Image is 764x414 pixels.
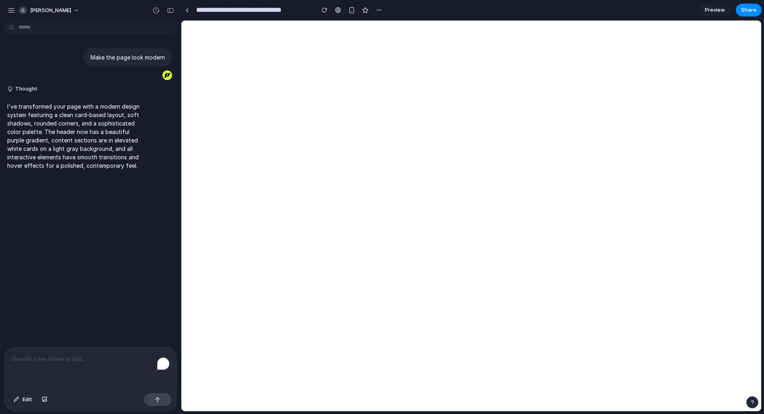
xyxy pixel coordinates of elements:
[7,102,142,170] p: I've transformed your page with a modern design system featuring a clean card-based layout, soft ...
[23,395,32,404] span: Edit
[16,4,84,17] button: [PERSON_NAME]
[90,53,165,62] p: Make the page look modern
[741,6,756,14] span: Share
[10,393,36,406] button: Edit
[4,347,177,390] div: To enrich screen reader interactions, please activate Accessibility in Grammarly extension settings
[699,4,731,16] a: Preview
[736,4,762,16] button: Share
[30,6,71,14] span: [PERSON_NAME]
[705,6,725,14] span: Preview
